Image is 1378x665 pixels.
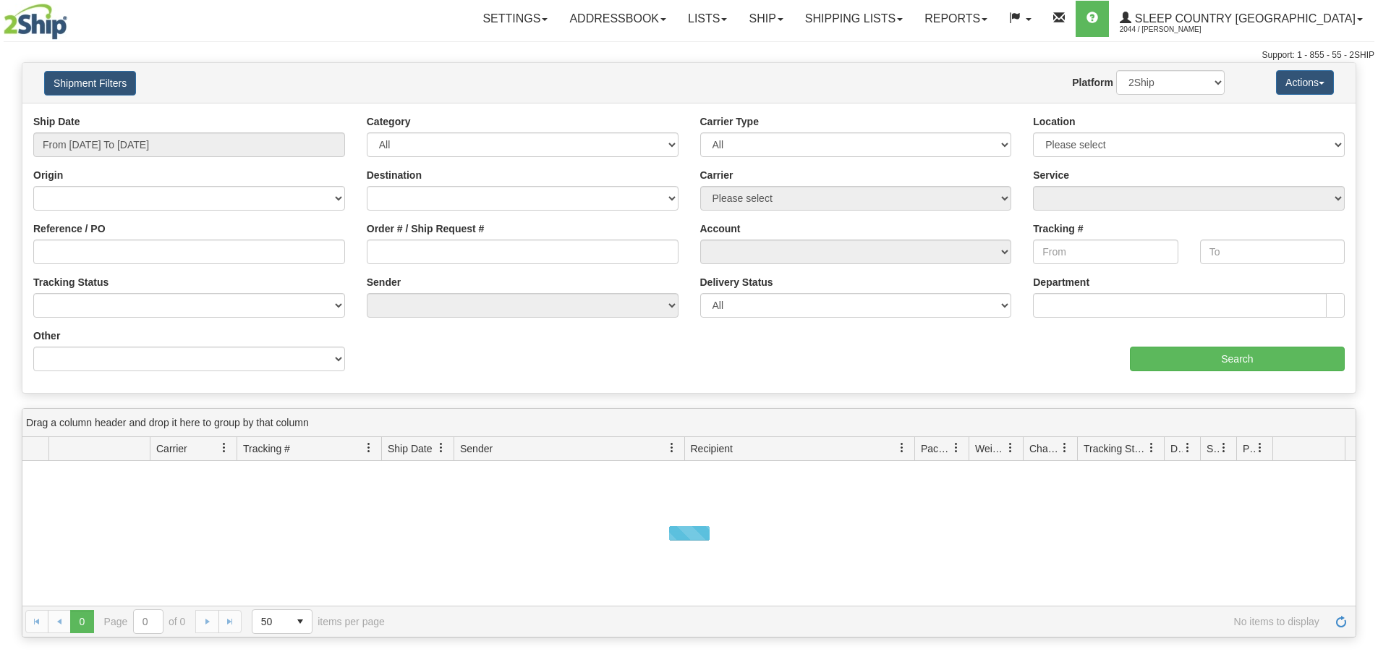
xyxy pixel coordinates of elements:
[252,609,312,634] span: Page sizes drop down
[1330,610,1353,633] a: Refresh
[1212,436,1236,460] a: Shipment Issues filter column settings
[700,114,759,129] label: Carrier Type
[890,436,914,460] a: Recipient filter column settings
[700,168,733,182] label: Carrier
[1170,441,1183,456] span: Delivery Status
[1109,1,1374,37] a: Sleep Country [GEOGRAPHIC_DATA] 2044 / [PERSON_NAME]
[22,409,1356,437] div: grid grouping header
[388,441,432,456] span: Ship Date
[1033,240,1178,264] input: From
[472,1,558,37] a: Settings
[367,275,401,289] label: Sender
[660,436,684,460] a: Sender filter column settings
[70,610,93,633] span: Page 0
[33,329,60,343] label: Other
[1131,12,1356,25] span: Sleep Country [GEOGRAPHIC_DATA]
[44,71,136,96] button: Shipment Filters
[212,436,237,460] a: Carrier filter column settings
[1139,436,1164,460] a: Tracking Status filter column settings
[691,441,733,456] span: Recipient
[921,441,951,456] span: Packages
[1130,347,1345,371] input: Search
[677,1,738,37] a: Lists
[4,49,1374,62] div: Support: 1 - 855 - 55 - 2SHIP
[261,614,280,629] span: 50
[794,1,914,37] a: Shipping lists
[700,275,773,289] label: Delivery Status
[104,609,186,634] span: Page of 0
[33,168,63,182] label: Origin
[558,1,677,37] a: Addressbook
[1072,75,1113,90] label: Platform
[1033,275,1089,289] label: Department
[1243,441,1255,456] span: Pickup Status
[1276,70,1334,95] button: Actions
[429,436,454,460] a: Ship Date filter column settings
[975,441,1005,456] span: Weight
[998,436,1023,460] a: Weight filter column settings
[243,441,290,456] span: Tracking #
[33,275,109,289] label: Tracking Status
[1084,441,1147,456] span: Tracking Status
[1033,114,1075,129] label: Location
[33,221,106,236] label: Reference / PO
[405,616,1319,627] span: No items to display
[1052,436,1077,460] a: Charge filter column settings
[460,441,493,456] span: Sender
[367,168,422,182] label: Destination
[252,609,385,634] span: items per page
[357,436,381,460] a: Tracking # filter column settings
[1033,221,1083,236] label: Tracking #
[738,1,794,37] a: Ship
[1029,441,1060,456] span: Charge
[914,1,998,37] a: Reports
[367,221,485,236] label: Order # / Ship Request #
[1207,441,1219,456] span: Shipment Issues
[4,4,67,40] img: logo2044.jpg
[289,610,312,633] span: select
[33,114,80,129] label: Ship Date
[1120,22,1228,37] span: 2044 / [PERSON_NAME]
[1033,168,1069,182] label: Service
[1175,436,1200,460] a: Delivery Status filter column settings
[1248,436,1272,460] a: Pickup Status filter column settings
[367,114,411,129] label: Category
[156,441,187,456] span: Carrier
[700,221,741,236] label: Account
[1200,240,1345,264] input: To
[944,436,969,460] a: Packages filter column settings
